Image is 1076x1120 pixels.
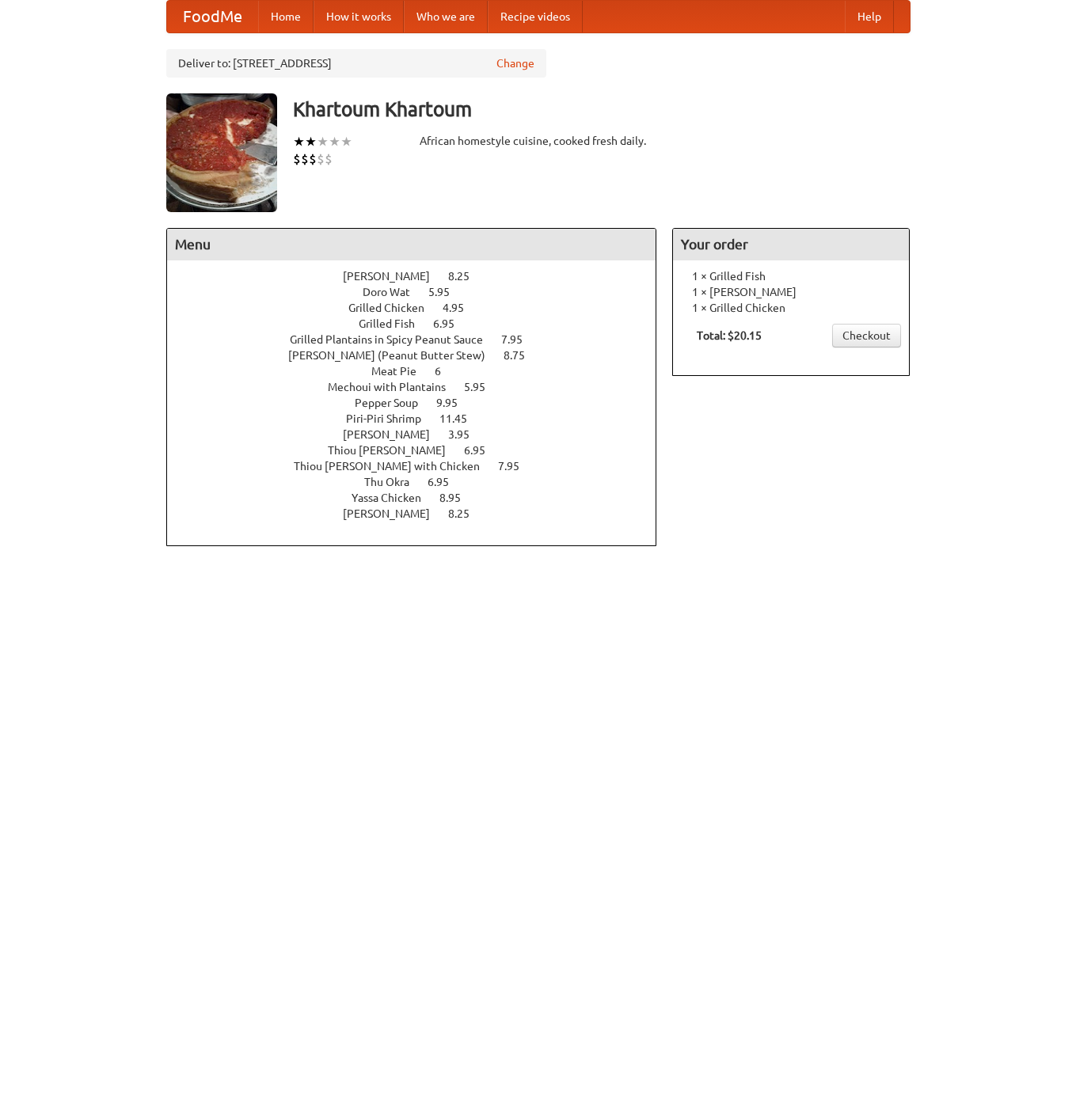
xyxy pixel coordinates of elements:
[364,476,478,488] a: Thu Okra 6.95
[288,349,554,362] a: [PERSON_NAME] (Peanut Butter Stew) 8.75
[328,381,462,393] span: Mechoui with Plantains
[317,150,325,168] li: $
[293,150,301,168] li: $
[448,507,485,520] span: 8.25
[697,329,762,342] b: Total: $20.15
[348,302,440,314] span: Grilled Chicken
[364,476,425,488] span: Thu Okra
[439,412,483,425] span: 11.45
[305,133,317,150] li: ★
[488,1,583,32] a: Recipe videos
[343,428,446,441] span: [PERSON_NAME]
[428,286,466,298] span: 5.95
[167,1,258,32] a: FoodMe
[167,229,656,260] h4: Menu
[845,1,894,32] a: Help
[832,324,901,347] a: Checkout
[352,492,437,504] span: Yassa Chicken
[420,133,657,149] div: African homestyle cuisine, cooked fresh daily.
[501,333,538,346] span: 7.95
[355,397,434,409] span: Pepper Soup
[329,133,340,150] li: ★
[448,428,485,441] span: 3.95
[343,428,499,441] a: [PERSON_NAME] 3.95
[681,268,901,284] li: 1 × Grilled Fish
[428,476,465,488] span: 6.95
[439,492,477,504] span: 8.95
[371,365,432,378] span: Meat Pie
[166,49,546,78] div: Deliver to: [STREET_ADDRESS]
[359,317,431,330] span: Grilled Fish
[673,229,909,260] h4: Your order
[293,133,305,150] li: ★
[433,317,470,330] span: 6.95
[166,93,277,212] img: angular.jpg
[290,333,499,346] span: Grilled Plantains in Spicy Peanut Sauce
[328,381,515,393] a: Mechoui with Plantains 5.95
[464,381,501,393] span: 5.95
[340,133,352,150] li: ★
[343,270,446,283] span: [PERSON_NAME]
[294,460,549,473] a: Thiou [PERSON_NAME] with Chicken 7.95
[346,412,437,425] span: Piri-Piri Shrimp
[328,444,462,457] span: Thiou [PERSON_NAME]
[258,1,314,32] a: Home
[681,300,901,316] li: 1 × Grilled Chicken
[443,302,480,314] span: 4.95
[346,412,496,425] a: Piri-Piri Shrimp 11.45
[325,150,333,168] li: $
[343,270,499,283] a: [PERSON_NAME] 8.25
[343,507,499,520] a: [PERSON_NAME] 8.25
[288,349,501,362] span: [PERSON_NAME] (Peanut Butter Stew)
[343,507,446,520] span: [PERSON_NAME]
[301,150,309,168] li: $
[363,286,479,298] a: Doro Wat 5.95
[464,444,501,457] span: 6.95
[290,333,552,346] a: Grilled Plantains in Spicy Peanut Sauce 7.95
[371,365,470,378] a: Meat Pie 6
[355,397,487,409] a: Pepper Soup 9.95
[435,365,457,378] span: 6
[448,270,485,283] span: 8.25
[496,55,534,71] a: Change
[294,460,496,473] span: Thiou [PERSON_NAME] with Chicken
[504,349,541,362] span: 8.75
[317,133,329,150] li: ★
[404,1,488,32] a: Who we are
[328,444,515,457] a: Thiou [PERSON_NAME] 6.95
[293,93,911,125] h3: Khartoum Khartoum
[498,460,535,473] span: 7.95
[681,284,901,300] li: 1 × [PERSON_NAME]
[309,150,317,168] li: $
[436,397,473,409] span: 9.95
[363,286,426,298] span: Doro Wat
[314,1,404,32] a: How it works
[348,302,493,314] a: Grilled Chicken 4.95
[359,317,484,330] a: Grilled Fish 6.95
[352,492,490,504] a: Yassa Chicken 8.95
